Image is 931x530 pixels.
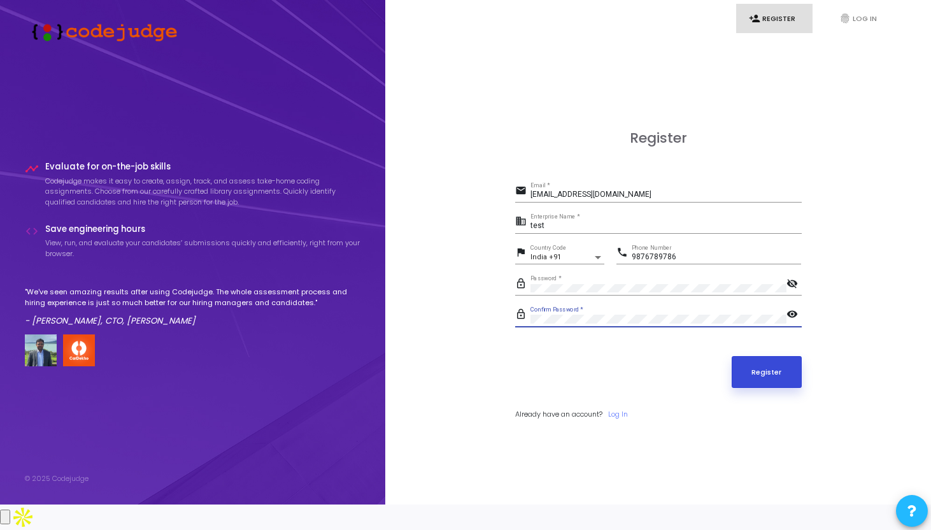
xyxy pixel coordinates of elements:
[608,409,628,420] a: Log In
[10,505,36,530] img: Apollo
[25,334,57,366] img: user image
[45,224,361,234] h4: Save engineering hours
[827,4,903,34] a: fingerprintLog In
[515,215,530,230] mat-icon: business
[25,162,39,176] i: timeline
[25,287,361,308] p: "We've seen amazing results after using Codejudge. The whole assessment process and hiring experi...
[45,176,361,208] p: Codejudge makes it easy to create, assign, track, and assess take-home coding assignments. Choose...
[515,184,530,199] mat-icon: email
[732,356,802,388] button: Register
[786,308,802,323] mat-icon: visibility
[63,334,95,366] img: company-logo
[515,409,602,419] span: Already have an account?
[616,246,632,261] mat-icon: phone
[515,277,530,292] mat-icon: lock_outline
[45,238,361,259] p: View, run, and evaluate your candidates’ submissions quickly and efficiently, right from your bro...
[515,308,530,323] mat-icon: lock_outline
[839,13,851,24] i: fingerprint
[25,315,195,327] em: - [PERSON_NAME], CTO, [PERSON_NAME]
[786,277,802,292] mat-icon: visibility_off
[736,4,813,34] a: person_addRegister
[25,473,89,484] div: © 2025 Codejudge
[515,246,530,261] mat-icon: flag
[749,13,760,24] i: person_add
[25,224,39,238] i: code
[45,162,361,172] h4: Evaluate for on-the-job skills
[632,253,801,262] input: Phone Number
[530,253,561,261] span: India +91
[530,190,802,199] input: Email
[515,130,802,147] h3: Register
[530,222,802,231] input: Enterprise Name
